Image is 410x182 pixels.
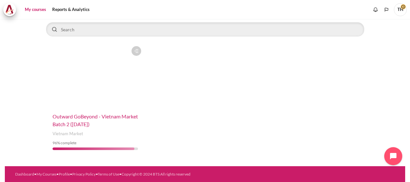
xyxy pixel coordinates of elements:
button: Languages [382,5,391,15]
div: % complete [53,140,138,146]
a: Copyright © 2024 BTS All rights reserved [122,172,190,177]
div: • • • • • [15,171,224,177]
input: Search [46,22,364,36]
span: TH [394,3,407,16]
a: Terms of Use [98,172,119,177]
a: Outward GoBeyond - Vietnam Market Batch 2 ([DATE]) [53,113,138,127]
div: Course overview controls [46,8,364,38]
a: My Courses [36,172,56,177]
img: Architeck [5,5,14,15]
a: Profile [59,172,70,177]
a: User menu [394,3,407,16]
span: 96 [53,140,57,145]
a: My courses [23,3,48,16]
span: Vietnam Market [53,131,83,137]
a: Privacy Policy [72,172,96,177]
a: Dashboard [15,172,34,177]
div: Show notification window with no new notifications [371,5,380,15]
a: Reports & Analytics [50,3,92,16]
a: Architeck Architeck [3,3,19,16]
